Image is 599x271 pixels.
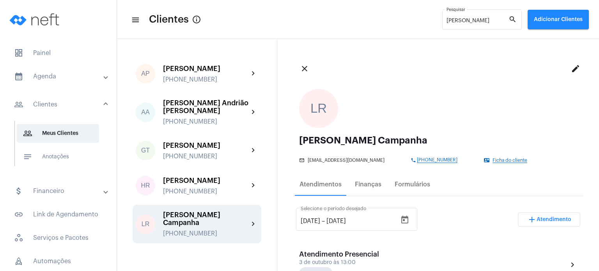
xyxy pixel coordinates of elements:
[5,117,117,177] div: sidenav iconClientes
[537,217,571,222] span: Atendimento
[136,176,155,195] div: HR
[301,218,320,225] input: Data de início
[326,218,373,225] input: Data do fim
[411,158,417,163] mat-icon: phone
[149,13,189,26] span: Clientes
[8,228,109,247] span: Serviços e Pacotes
[5,92,117,117] mat-expansion-panel-header: sidenav iconClientes
[163,177,249,184] div: [PERSON_NAME]
[14,100,23,109] mat-icon: sidenav icon
[484,158,490,163] mat-icon: contact_mail
[299,89,338,128] div: LR
[14,210,23,219] mat-icon: sidenav icon
[493,158,527,163] span: Ficha do cliente
[14,186,104,196] mat-panel-title: Financeiro
[23,152,32,161] mat-icon: sidenav icon
[17,147,99,166] span: Anotações
[14,186,23,196] mat-icon: sidenav icon
[163,211,249,227] div: [PERSON_NAME] Campanha
[527,215,537,224] mat-icon: add
[163,76,249,83] div: [PHONE_NUMBER]
[14,257,23,266] span: sidenav icon
[299,181,342,188] div: Atendimentos
[131,15,139,25] mat-icon: sidenav icon
[249,181,258,190] mat-icon: chevron_right
[8,205,109,224] span: Link de Agendamento
[136,64,155,83] div: AP
[249,220,258,229] mat-icon: chevron_right
[308,158,385,163] span: [EMAIL_ADDRESS][DOMAIN_NAME]
[14,72,104,81] mat-panel-title: Agenda
[8,44,109,62] span: Painel
[417,158,457,163] span: [PHONE_NUMBER]
[14,100,104,109] mat-panel-title: Clientes
[189,12,204,27] button: Button that displays a tooltip when focused or hovered over
[136,103,155,122] div: AA
[518,213,580,227] button: Adicionar Atendimento
[14,72,23,81] mat-icon: sidenav icon
[299,250,379,258] div: Atendimento Presencial
[534,17,583,22] span: Adicionar Clientes
[163,230,249,237] div: [PHONE_NUMBER]
[163,65,249,73] div: [PERSON_NAME]
[163,188,249,195] div: [PHONE_NUMBER]
[571,64,580,73] mat-icon: edit
[6,4,65,35] img: logo-neft-novo-2.png
[5,67,117,86] mat-expansion-panel-header: sidenav iconAgenda
[249,146,258,155] mat-icon: chevron_right
[300,64,309,73] mat-icon: close
[509,15,518,24] mat-icon: search
[23,129,32,138] mat-icon: sidenav icon
[163,118,249,125] div: [PHONE_NUMBER]
[397,212,413,228] button: Open calendar
[299,158,305,163] mat-icon: mail_outline
[5,182,117,200] mat-expansion-panel-header: sidenav iconFinanceiro
[299,260,379,266] div: 3 de outubro às 13:00
[192,15,201,24] mat-icon: Button that displays a tooltip when focused or hovered over
[17,124,99,143] span: Meus Clientes
[14,233,23,243] span: sidenav icon
[395,181,430,188] div: Formulários
[136,214,155,234] div: LR
[299,136,577,145] div: [PERSON_NAME] Campanha
[14,48,23,58] span: sidenav icon
[322,218,325,225] span: –
[163,142,249,149] div: [PERSON_NAME]
[568,260,577,269] mat-icon: chevron_right
[249,69,258,78] mat-icon: chevron_right
[163,153,249,160] div: [PHONE_NUMBER]
[528,10,589,29] button: Adicionar Clientes
[249,108,258,117] mat-icon: chevron_right
[447,18,509,24] input: Pesquisar
[8,252,109,271] span: Automações
[163,99,249,115] div: [PERSON_NAME] Andrião [PERSON_NAME]
[355,181,381,188] div: Finanças
[136,141,155,160] div: GT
